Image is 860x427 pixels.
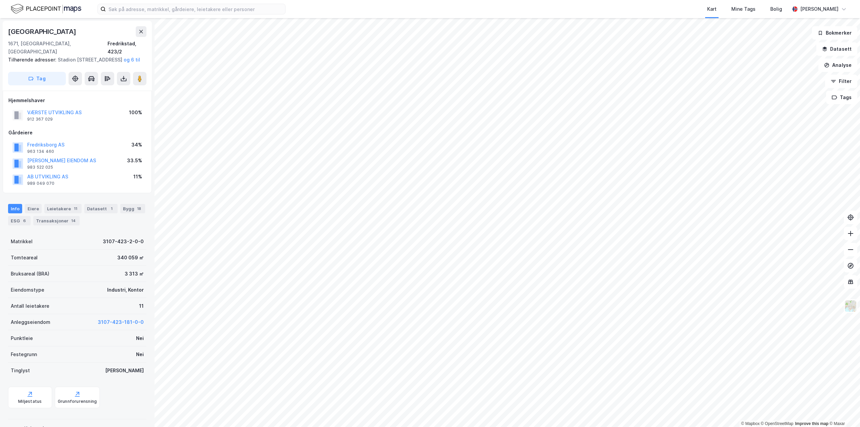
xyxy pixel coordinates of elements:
div: Antall leietakere [11,302,49,310]
div: 14 [70,217,77,224]
div: Transaksjoner [33,216,80,225]
div: Matrikkel [11,238,33,246]
div: Grunnforurensning [58,399,97,404]
div: Leietakere [44,204,82,213]
div: 340 059 ㎡ [117,254,144,262]
div: Bygg [120,204,145,213]
div: Hjemmelshaver [8,96,146,104]
iframe: Chat Widget [826,395,860,427]
div: 6 [21,217,28,224]
div: Eiendomstype [11,286,44,294]
div: Miljøstatus [18,399,42,404]
div: Kart [707,5,717,13]
div: 1 [108,205,115,212]
div: Tomteareal [11,254,38,262]
button: Datasett [816,42,857,56]
button: Filter [825,75,857,88]
div: Datasett [84,204,118,213]
div: Bruksareal (BRA) [11,270,49,278]
div: Gårdeiere [8,129,146,137]
div: [PERSON_NAME] [105,367,144,375]
div: Stadion [STREET_ADDRESS] [8,56,141,64]
div: 33.5% [127,157,142,165]
div: Festegrunn [11,350,37,358]
input: Søk på adresse, matrikkel, gårdeiere, leietakere eller personer [106,4,285,14]
div: Nei [136,350,144,358]
button: Tags [826,91,857,104]
div: Industri, Kontor [107,286,144,294]
a: OpenStreetMap [761,421,793,426]
button: Analyse [818,58,857,72]
div: 11 [139,302,144,310]
div: 34% [131,141,142,149]
div: 989 049 070 [27,181,54,186]
a: Mapbox [741,421,760,426]
img: logo.f888ab2527a4732fd821a326f86c7f29.svg [11,3,81,15]
div: Fredrikstad, 423/2 [107,40,146,56]
div: 11 [72,205,79,212]
img: Z [844,300,857,312]
div: Punktleie [11,334,33,342]
div: Kontrollprogram for chat [826,395,860,427]
div: 100% [129,109,142,117]
div: Nei [136,334,144,342]
button: Tag [8,72,66,85]
span: Tilhørende adresser: [8,57,58,62]
button: Bokmerker [812,26,857,40]
div: 912 367 029 [27,117,53,122]
div: 1671, [GEOGRAPHIC_DATA], [GEOGRAPHIC_DATA] [8,40,107,56]
div: 3 313 ㎡ [125,270,144,278]
div: [GEOGRAPHIC_DATA] [8,26,78,37]
div: Bolig [770,5,782,13]
div: [PERSON_NAME] [800,5,838,13]
div: Anleggseiendom [11,318,50,326]
div: 11% [133,173,142,181]
div: 3107-423-2-0-0 [103,238,144,246]
div: Info [8,204,22,213]
div: 18 [136,205,142,212]
div: Mine Tags [731,5,756,13]
div: 963 134 460 [27,149,54,154]
div: Tinglyst [11,367,30,375]
a: Improve this map [795,421,828,426]
div: Eiere [25,204,42,213]
button: 3107-423-181-0-0 [98,318,144,326]
div: 983 522 025 [27,165,53,170]
div: ESG [8,216,31,225]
